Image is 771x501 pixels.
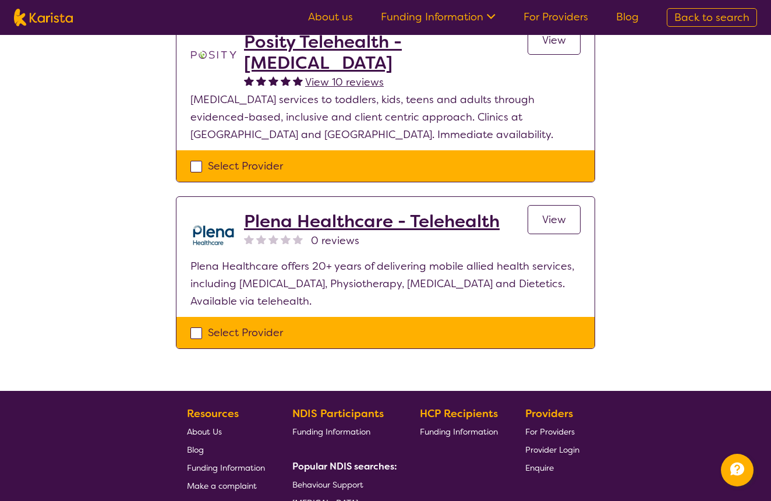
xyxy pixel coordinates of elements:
a: Enquire [525,458,579,477]
a: Funding Information [381,10,496,24]
span: Funding Information [292,426,370,437]
img: t1bslo80pcylnzwjhndq.png [190,31,237,78]
a: Blog [187,440,265,458]
img: nonereviewstar [281,234,291,244]
img: fullstar [268,76,278,86]
span: Make a complaint [187,481,257,491]
img: qwv9egg5taowukv2xnze.png [190,211,237,257]
img: fullstar [244,76,254,86]
a: About Us [187,422,265,440]
a: Posity Telehealth - [MEDICAL_DATA] [244,31,528,73]
span: Behaviour Support [292,479,363,490]
span: Provider Login [525,444,579,455]
a: Plena Healthcare - Telehealth [244,211,500,232]
span: For Providers [525,426,575,437]
b: HCP Recipients [420,407,498,421]
span: Enquire [525,463,554,473]
img: fullstar [256,76,266,86]
span: About Us [187,426,222,437]
a: Funding Information [420,422,498,440]
a: For Providers [525,422,579,440]
img: nonereviewstar [293,234,303,244]
img: nonereviewstar [244,234,254,244]
img: nonereviewstar [268,234,278,244]
img: fullstar [293,76,303,86]
a: About us [308,10,353,24]
a: Blog [616,10,639,24]
a: For Providers [524,10,588,24]
a: Behaviour Support [292,475,392,493]
img: nonereviewstar [256,234,266,244]
a: Funding Information [187,458,265,477]
b: Resources [187,407,239,421]
b: Providers [525,407,573,421]
span: View [542,213,566,227]
img: fullstar [281,76,291,86]
a: View [528,205,581,234]
a: Funding Information [292,422,392,440]
a: View 10 reviews [305,73,384,91]
a: Provider Login [525,440,579,458]
b: NDIS Participants [292,407,384,421]
a: Make a complaint [187,477,265,495]
span: Funding Information [187,463,265,473]
span: Back to search [674,10,749,24]
img: Karista logo [14,9,73,26]
button: Channel Menu [721,454,754,486]
span: Funding Information [420,426,498,437]
span: 0 reviews [311,232,359,249]
p: [MEDICAL_DATA] services to toddlers, kids, teens and adults through evidenced-based, inclusive an... [190,91,581,143]
span: View [542,33,566,47]
a: Back to search [667,8,757,27]
span: Blog [187,444,204,455]
p: Plena Healthcare offers 20+ years of delivering mobile allied health services, including [MEDICAL... [190,257,581,310]
b: Popular NDIS searches: [292,460,397,472]
a: View [528,26,581,55]
span: View 10 reviews [305,75,384,89]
